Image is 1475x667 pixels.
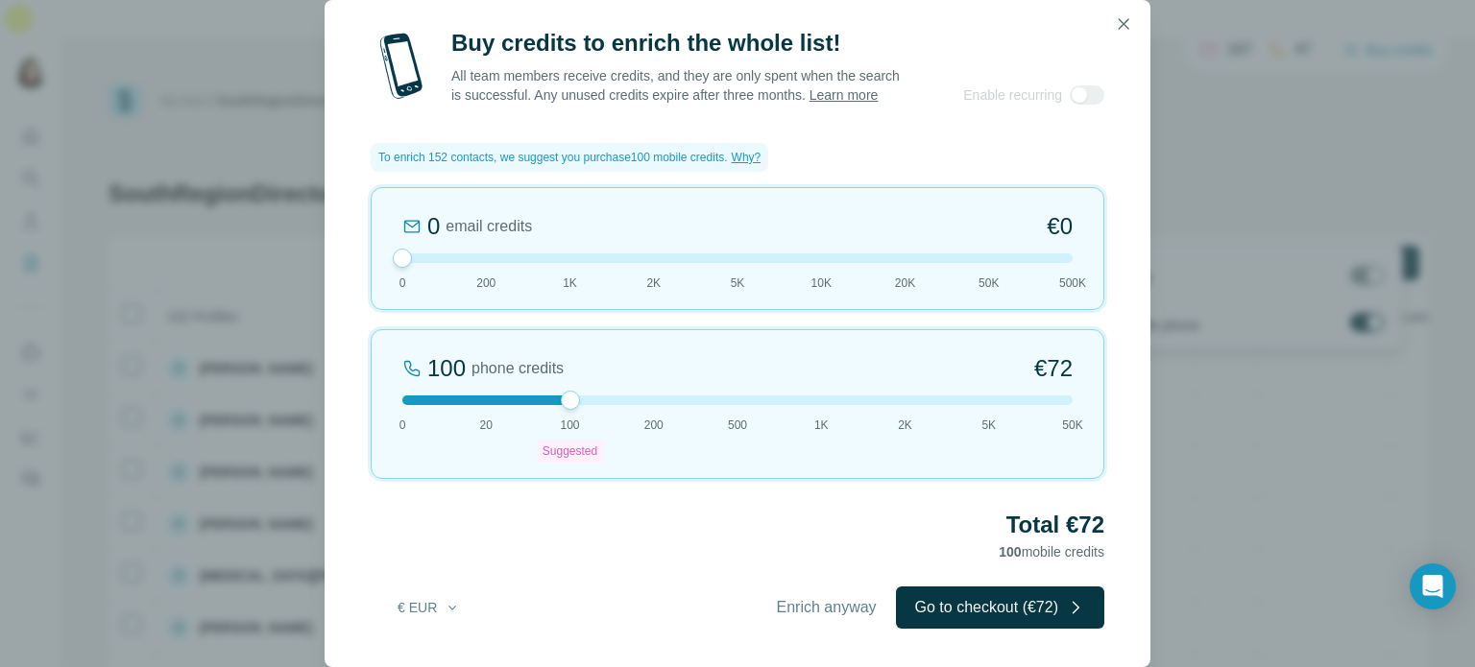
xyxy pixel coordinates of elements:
span: 1K [814,417,829,434]
span: 2K [646,274,661,292]
span: To enrich 152 contacts, we suggest you purchase 100 mobile credits . [378,149,728,166]
button: € EUR [384,590,473,625]
div: Open Intercom Messenger [1410,563,1456,609]
span: 20 [480,417,493,434]
span: 500 [728,417,747,434]
div: Suggested [537,440,603,463]
span: mobile credits [999,544,1104,560]
a: Learn more [810,87,879,103]
span: 5K [731,274,745,292]
span: 0 [399,274,406,292]
span: 50K [1062,417,1082,434]
img: mobile-phone [371,28,432,105]
h2: Total €72 [371,510,1104,540]
span: 20K [895,274,915,292]
div: 100 [427,353,466,384]
span: 2K [898,417,912,434]
span: 200 [644,417,664,434]
div: 0 [427,211,440,242]
span: 50K [979,274,999,292]
span: 5K [981,417,996,434]
span: 500K [1059,274,1086,292]
span: 200 [476,274,496,292]
button: Go to checkout (€72) [896,586,1104,629]
span: 100 [560,417,579,434]
span: Enable recurring [963,85,1062,105]
span: email credits [446,215,532,238]
span: 100 [999,544,1021,560]
span: 0 [399,417,406,434]
span: 10K [811,274,832,292]
span: Enrich anyway [777,596,877,619]
span: phone credits [472,357,564,380]
p: All team members receive credits, and they are only spent when the search is successful. Any unus... [451,66,902,105]
button: Enrich anyway [758,586,896,629]
span: Why? [732,151,762,164]
span: 1K [563,274,577,292]
span: €72 [1034,353,1073,384]
span: €0 [1047,211,1073,242]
